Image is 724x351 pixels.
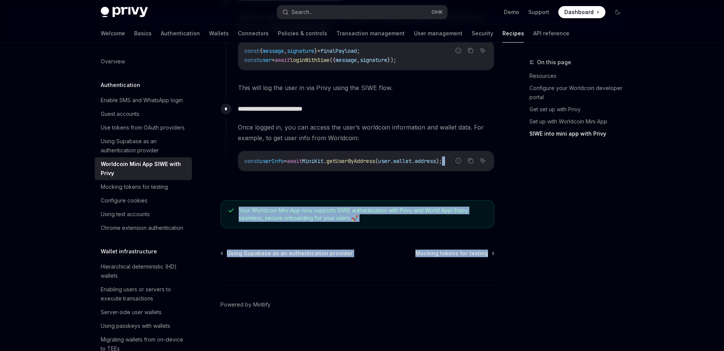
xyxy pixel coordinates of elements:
[220,301,271,308] a: Powered by Mintlify
[277,5,447,19] button: Search...CtrlK
[314,47,317,54] span: }
[287,47,314,54] span: signature
[101,7,148,17] img: dark logo
[101,81,140,90] h5: Authentication
[101,285,187,303] div: Enabling users or servers to execute transactions
[272,57,275,63] span: =
[263,47,284,54] span: message
[95,121,192,134] a: Use tokens from OAuth providers
[436,158,442,164] span: );
[95,194,192,207] a: Configure cookies
[502,24,524,43] a: Recipes
[290,57,330,63] span: loginWithSiwe
[101,196,147,205] div: Configure cookies
[478,156,488,166] button: Ask AI
[529,128,630,140] a: SIWE into mini app with Privy
[227,250,353,257] span: Using Supabase as an authentication provider
[239,207,486,222] span: Your Worldcoin Mini App now supports SIWE authentication with Privy and World App! Enjoy seamless...
[504,8,519,16] a: Demo
[558,6,605,18] a: Dashboard
[238,122,494,143] span: Once logged in, you can access the user’s worldcoin information and wallet data. For example, to ...
[228,207,234,213] svg: Check
[101,182,168,191] div: Mocking tokens for testing
[453,156,463,166] button: Report incorrect code
[466,46,475,55] button: Copy the contents from the code block
[101,24,125,43] a: Welcome
[537,58,571,67] span: On this page
[336,57,357,63] span: message
[275,57,290,63] span: await
[95,221,192,235] a: Chrome extension authentication
[284,158,287,164] span: =
[375,158,378,164] span: (
[393,158,412,164] span: wallet
[134,24,152,43] a: Basics
[478,46,488,55] button: Ask AI
[466,156,475,166] button: Copy the contents from the code block
[95,180,192,194] a: Mocking tokens for testing
[292,8,313,17] div: Search...
[95,319,192,333] a: Using passkeys with wallets
[161,24,200,43] a: Authentication
[330,57,336,63] span: ({
[453,46,463,55] button: Report incorrect code
[415,158,436,164] span: address
[95,283,192,305] a: Enabling users or servers to execute transactions
[357,57,360,63] span: ,
[101,247,157,256] h5: Wallet infrastructure
[336,24,405,43] a: Transaction management
[95,157,192,180] a: Worldcoin Mini App SIWE with Privy
[415,250,488,257] span: Mocking tokens for testing
[101,210,150,219] div: Using test accounts
[387,57,396,63] span: });
[101,96,183,105] div: Enable SMS and WhatsApp login
[287,158,302,164] span: await
[95,55,192,68] a: Overview
[95,93,192,107] a: Enable SMS and WhatsApp login
[317,47,320,54] span: =
[528,8,549,16] a: Support
[209,24,229,43] a: Wallets
[244,47,260,54] span: const
[360,57,387,63] span: signature
[529,82,630,103] a: Configure your Worldcoin developer portal
[431,9,443,15] span: Ctrl K
[529,70,630,82] a: Resources
[101,137,187,155] div: Using Supabase as an authentication provider
[101,109,139,119] div: Guest accounts
[415,250,494,257] a: Mocking tokens for testing
[326,158,375,164] span: getUserByAddress
[323,158,326,164] span: .
[378,158,390,164] span: user
[101,57,125,66] div: Overview
[412,158,415,164] span: .
[95,207,192,221] a: Using test accounts
[390,158,393,164] span: .
[101,308,162,317] div: Server-side user wallets
[472,24,493,43] a: Security
[533,24,569,43] a: API reference
[244,57,260,63] span: const
[95,107,192,121] a: Guest accounts
[101,160,187,178] div: Worldcoin Mini App SIWE with Privy
[414,24,463,43] a: User management
[101,223,183,232] div: Chrome extension authentication
[357,47,360,54] span: ;
[95,134,192,157] a: Using Supabase as an authentication provider
[244,158,260,164] span: const
[101,262,187,280] div: Hierarchical deterministic (HD) wallets
[529,103,630,115] a: Get set up with Privy
[101,321,170,330] div: Using passkeys with wallets
[320,47,357,54] span: finalPayload
[612,6,624,18] button: Toggle dark mode
[101,123,185,132] div: Use tokens from OAuth providers
[284,47,287,54] span: ,
[260,57,272,63] span: user
[95,305,192,319] a: Server-side user wallets
[221,250,353,257] a: Using Supabase as an authentication provider
[278,24,327,43] a: Policies & controls
[238,82,494,93] span: This will log the user in via Privy using the SIWE flow.
[302,158,323,164] span: MiniKit
[95,260,192,283] a: Hierarchical deterministic (HD) wallets
[260,47,263,54] span: {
